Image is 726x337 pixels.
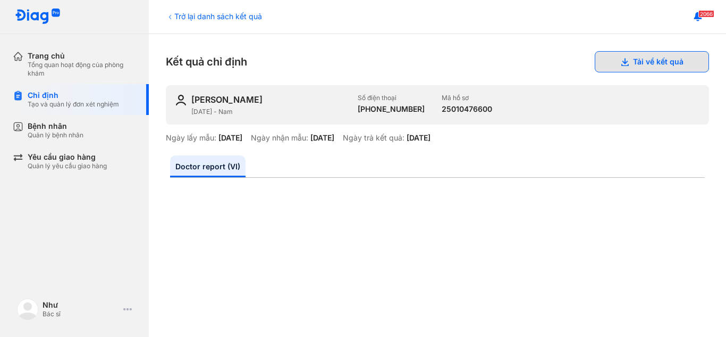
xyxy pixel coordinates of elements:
[28,51,136,61] div: Trang chủ
[442,94,492,102] div: Mã hồ sơ
[343,133,404,143] div: Ngày trả kết quả:
[28,100,119,109] div: Tạo và quản lý đơn xét nghiệm
[15,9,61,25] img: logo
[28,131,83,139] div: Quản lý bệnh nhân
[698,10,714,18] span: 2066
[17,299,38,320] img: logo
[43,310,119,318] div: Bác sĩ
[28,152,107,162] div: Yêu cầu giao hàng
[442,104,492,114] div: 25010476600
[191,94,263,105] div: [PERSON_NAME]
[166,133,216,143] div: Ngày lấy mẫu:
[310,133,334,143] div: [DATE]
[170,155,246,177] a: Doctor report (VI)
[218,133,242,143] div: [DATE]
[28,91,119,100] div: Chỉ định
[174,94,187,106] img: user-icon
[28,61,136,78] div: Tổng quan hoạt động của phòng khám
[191,108,349,116] div: [DATE] - Nam
[358,104,425,114] div: [PHONE_NUMBER]
[166,11,262,22] div: Trở lại danh sách kết quả
[166,51,709,72] div: Kết quả chỉ định
[595,51,709,72] button: Tải về kết quả
[407,133,430,143] div: [DATE]
[358,94,425,102] div: Số điện thoại
[43,300,119,310] div: Như
[28,121,83,131] div: Bệnh nhân
[28,162,107,170] div: Quản lý yêu cầu giao hàng
[251,133,308,143] div: Ngày nhận mẫu:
